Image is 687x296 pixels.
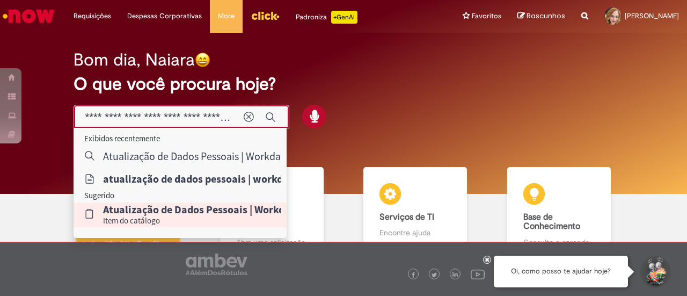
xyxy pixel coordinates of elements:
span: [PERSON_NAME] [625,11,679,20]
img: happy-face.png [195,52,210,68]
span: Requisições [74,11,111,21]
p: Tirar dúvidas com Lupi Assist e Gen Ai [92,227,164,249]
img: logo_footer_facebook.png [411,272,416,278]
img: click_logo_yellow_360x200.png [251,8,280,24]
h2: O que você procura hoje? [74,75,613,93]
span: Rascunhos [527,11,565,21]
p: +GenAi [331,11,357,24]
a: Serviços de TI Encontre ajuda [343,167,487,260]
a: Tirar dúvidas Tirar dúvidas com Lupi Assist e Gen Ai [56,167,200,260]
img: logo_footer_linkedin.png [452,272,458,278]
span: Despesas Corporativas [127,11,202,21]
div: Padroniza [296,11,357,24]
b: Base de Conhecimento [523,212,580,232]
b: Serviços de TI [379,212,434,222]
span: More [218,11,235,21]
h2: Bom dia, Naiara [74,50,195,69]
div: Oi, como posso te ajudar hoje? [494,256,628,287]
img: logo_footer_twitter.png [432,272,437,278]
span: Favoritos [472,11,501,21]
img: logo_footer_ambev_rotulo_gray.png [186,254,247,275]
img: logo_footer_youtube.png [471,267,485,281]
a: Base de Conhecimento Consulte e aprenda [487,167,631,260]
img: ServiceNow [1,5,56,27]
button: Iniciar Conversa de Suporte [639,256,671,288]
a: Rascunhos [517,11,565,21]
p: Encontre ajuda [379,227,451,238]
p: Consulte e aprenda [523,237,595,248]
